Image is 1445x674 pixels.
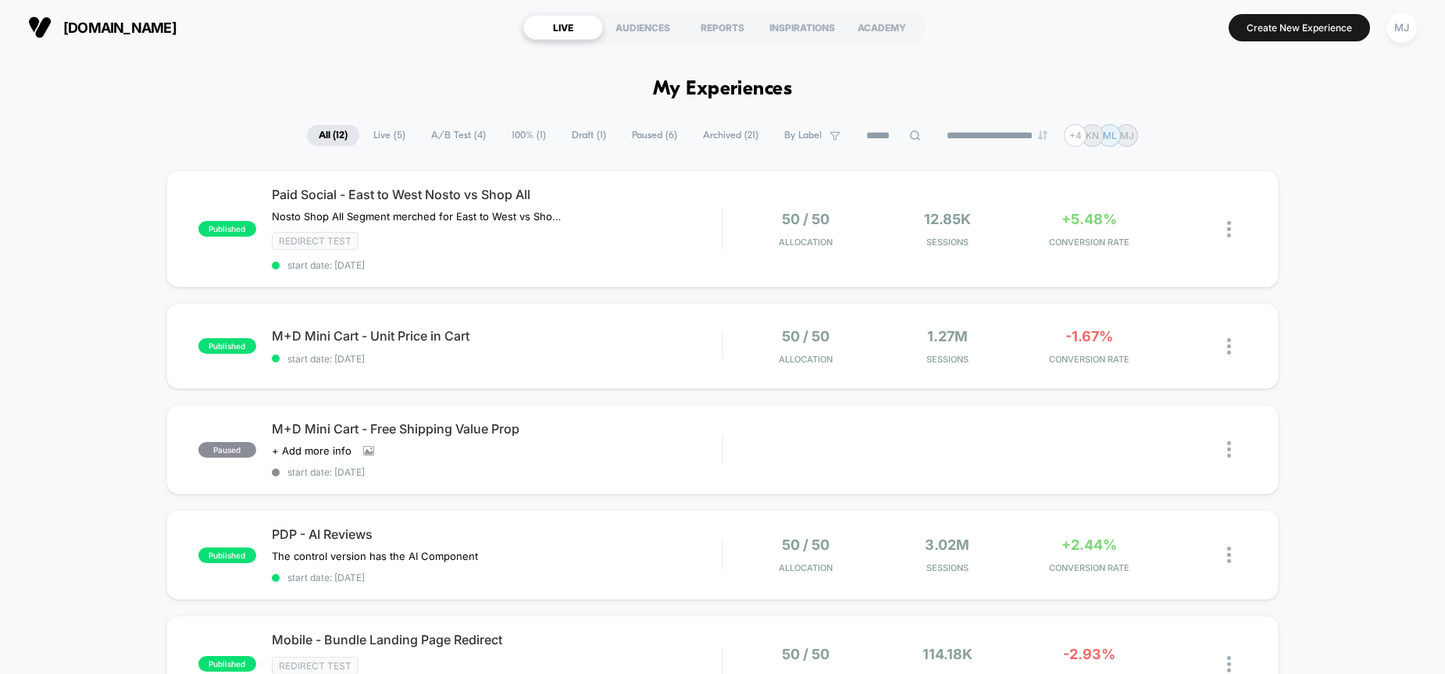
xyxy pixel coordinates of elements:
[880,354,1014,365] span: Sessions
[779,354,833,365] span: Allocation
[1227,221,1231,237] img: close
[1022,562,1155,573] span: CONVERSION RATE
[272,572,722,583] span: start date: [DATE]
[782,537,830,553] span: 50 / 50
[272,353,722,365] span: start date: [DATE]
[1120,130,1134,141] p: MJ
[272,259,722,271] span: start date: [DATE]
[272,328,722,344] span: M+D Mini Cart - Unit Price in Cart
[762,15,842,40] div: INSPIRATIONS
[691,125,770,146] span: Archived ( 21 )
[653,78,793,101] h1: My Experiences
[198,547,256,563] span: published
[419,125,498,146] span: A/B Test ( 4 )
[1227,547,1231,563] img: close
[880,562,1014,573] span: Sessions
[1227,441,1231,458] img: close
[1038,130,1047,140] img: end
[272,632,722,647] span: Mobile - Bundle Landing Page Redirect
[925,537,969,553] span: 3.02M
[1103,130,1117,141] p: ML
[1229,14,1370,41] button: Create New Experience
[272,466,722,478] span: start date: [DATE]
[28,16,52,39] img: Visually logo
[924,211,971,227] span: 12.85k
[272,550,478,562] span: The control version has the AI Component
[272,444,351,457] span: + Add more info
[272,187,722,202] span: Paid Social - East to West Nosto vs Shop All
[523,15,603,40] div: LIVE
[63,20,177,36] span: [DOMAIN_NAME]
[198,221,256,237] span: published
[1061,537,1117,553] span: +2.44%
[500,125,558,146] span: 100% ( 1 )
[1064,124,1086,147] div: + 4
[784,130,822,141] span: By Label
[683,15,762,40] div: REPORTS
[1022,354,1155,365] span: CONVERSION RATE
[1227,338,1231,355] img: close
[782,211,830,227] span: 50 / 50
[560,125,618,146] span: Draft ( 1 )
[1227,656,1231,672] img: close
[1382,12,1422,44] button: MJ
[272,421,722,437] span: M+D Mini Cart - Free Shipping Value Prop
[1022,237,1155,248] span: CONVERSION RATE
[1386,12,1417,43] div: MJ
[779,562,833,573] span: Allocation
[272,210,562,223] span: Nosto Shop All Segment merched for East to West vs Shop All Standard
[1086,130,1099,141] p: KN
[1063,646,1115,662] span: -2.93%
[782,646,830,662] span: 50 / 50
[880,237,1014,248] span: Sessions
[927,328,968,344] span: 1.27M
[779,237,833,248] span: Allocation
[620,125,689,146] span: Paused ( 6 )
[272,526,722,542] span: PDP - AI Reviews
[198,338,256,354] span: published
[1061,211,1117,227] span: +5.48%
[198,442,256,458] span: paused
[842,15,922,40] div: ACADEMY
[782,328,830,344] span: 50 / 50
[922,646,972,662] span: 114.18k
[198,656,256,672] span: published
[23,15,181,40] button: [DOMAIN_NAME]
[1065,328,1113,344] span: -1.67%
[307,125,359,146] span: All ( 12 )
[603,15,683,40] div: AUDIENCES
[362,125,417,146] span: Live ( 5 )
[272,232,359,250] span: Redirect Test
